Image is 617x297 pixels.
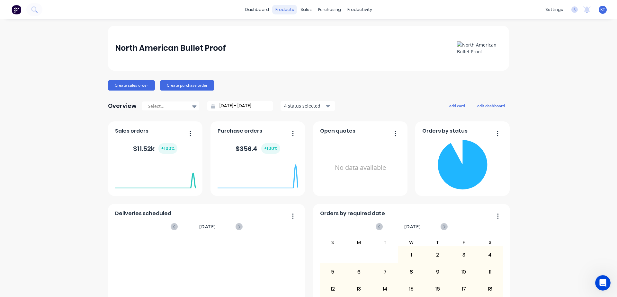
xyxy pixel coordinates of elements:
[372,239,398,246] div: T
[320,127,355,135] span: Open quotes
[422,127,468,135] span: Orders by status
[115,127,148,135] span: Sales orders
[398,281,424,297] div: 15
[372,281,398,297] div: 14
[284,102,325,109] div: 4 status selected
[315,5,344,14] div: purchasing
[115,210,171,217] span: Deliveries scheduled
[320,210,385,217] span: Orders by required date
[115,42,226,55] div: North American Bullet Proof
[398,264,424,280] div: 8
[457,41,502,55] img: North American Bullet Proof
[595,275,611,291] iframe: Intercom live chat
[261,143,280,154] div: + 100 %
[272,5,297,14] div: products
[542,5,566,14] div: settings
[320,137,401,198] div: No data available
[477,239,503,246] div: S
[477,281,503,297] div: 18
[236,143,280,154] div: $ 356.4
[218,127,262,135] span: Purchase orders
[451,247,477,263] div: 3
[425,281,451,297] div: 16
[12,5,21,14] img: Factory
[346,281,372,297] div: 13
[199,223,216,230] span: [DATE]
[133,143,177,154] div: $ 11.52k
[346,239,372,246] div: M
[445,101,469,110] button: add card
[372,264,398,280] div: 7
[425,239,451,246] div: T
[600,7,605,13] span: KT
[320,264,346,280] div: 5
[477,264,503,280] div: 11
[451,264,477,280] div: 10
[281,101,335,111] button: 4 status selected
[425,264,451,280] div: 9
[108,100,137,112] div: Overview
[451,239,477,246] div: F
[346,264,372,280] div: 6
[398,247,424,263] div: 1
[344,5,375,14] div: productivity
[425,247,451,263] div: 2
[158,143,177,154] div: + 100 %
[320,281,346,297] div: 12
[473,101,509,110] button: edit dashboard
[320,239,346,246] div: S
[451,281,477,297] div: 17
[404,223,421,230] span: [DATE]
[477,247,503,263] div: 4
[108,80,155,91] button: Create sales order
[398,239,425,246] div: W
[297,5,315,14] div: sales
[160,80,214,91] button: Create purchase order
[242,5,272,14] a: dashboard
